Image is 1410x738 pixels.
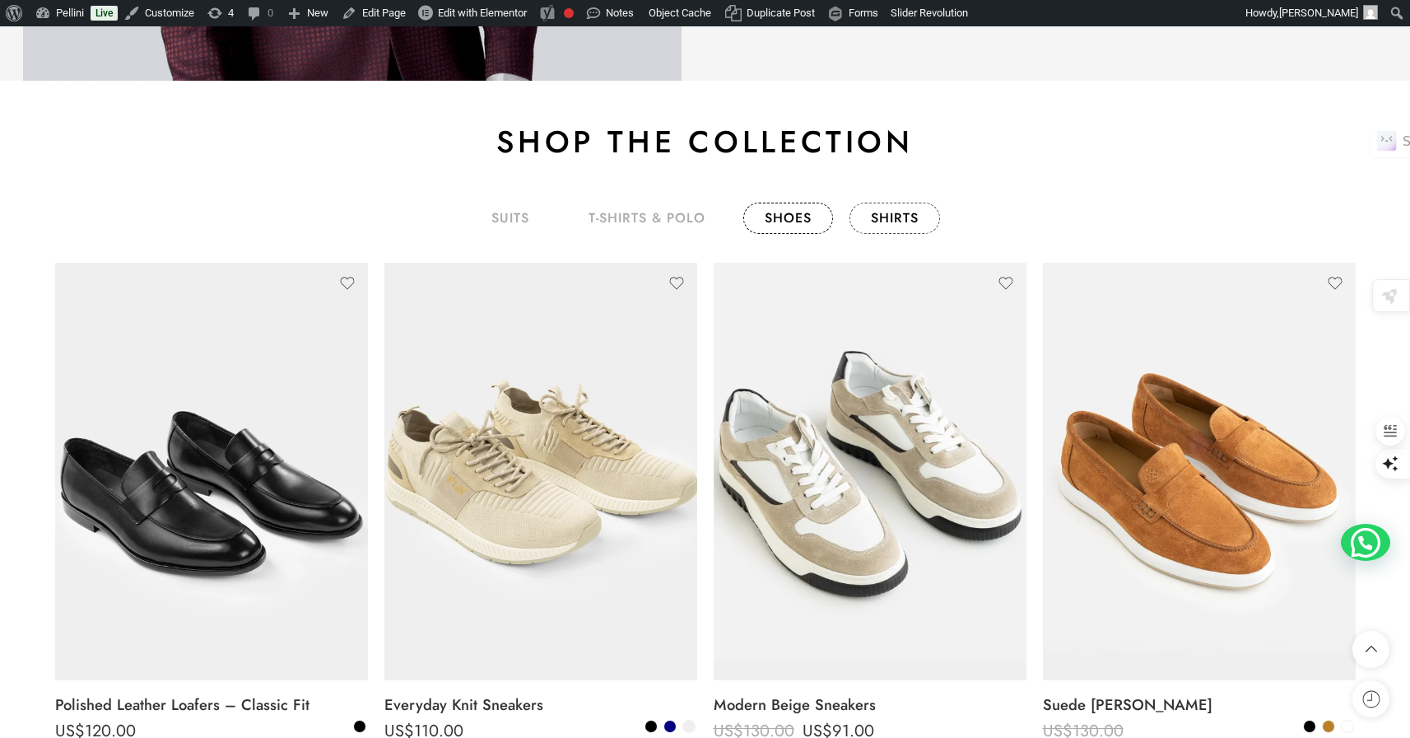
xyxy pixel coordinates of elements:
[1043,689,1356,722] a: Suede [PERSON_NAME]
[91,6,118,21] a: Live
[743,203,833,234] a: shoes
[567,203,727,234] a: T-Shirts & Polo
[384,689,697,722] a: Everyday Knit Sneakers
[663,719,677,734] a: Navy
[1302,719,1317,734] a: Black
[55,689,368,722] a: Polished Leather Loafers – Classic Fit
[1279,7,1358,19] span: [PERSON_NAME]
[438,7,527,19] span: Edit with Elementor
[55,122,1356,161] h2: Shop the collection
[564,8,574,18] div: Focus keyphrase not set
[644,719,658,734] a: Black
[849,203,940,234] a: shirts
[1340,719,1355,734] a: Greige
[352,719,367,734] a: Black
[470,203,551,234] a: Suits
[714,689,1026,722] a: Modern Beige Sneakers
[682,719,696,734] a: Off-White
[1321,719,1336,734] a: Camel
[891,7,968,19] span: Slider Revolution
